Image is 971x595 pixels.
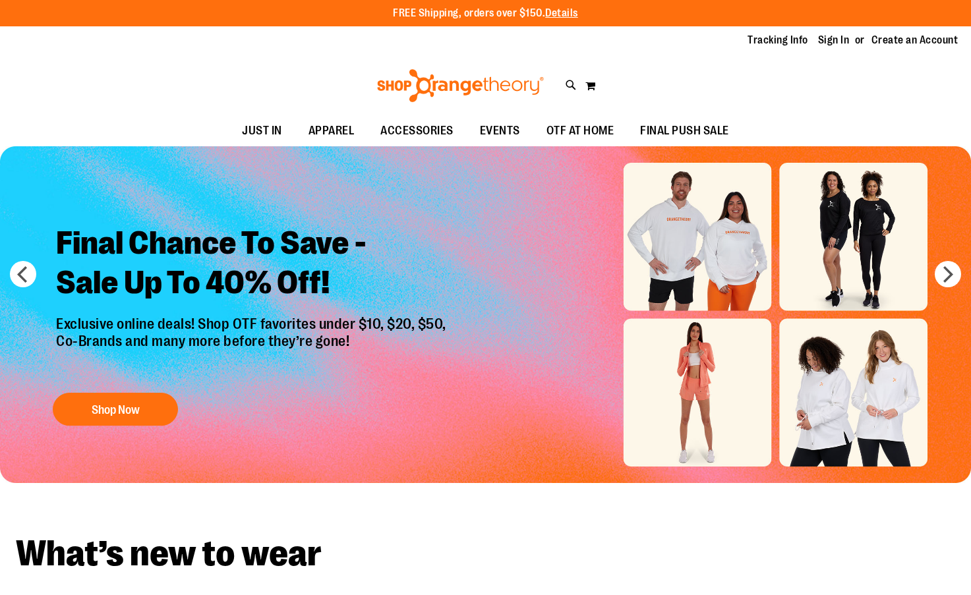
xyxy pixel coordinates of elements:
span: EVENTS [480,116,520,146]
button: prev [10,261,36,287]
span: OTF AT HOME [546,116,614,146]
span: ACCESSORIES [380,116,454,146]
img: Shop Orangetheory [375,69,546,102]
button: next [935,261,961,287]
p: FREE Shipping, orders over $150. [393,6,578,21]
h2: What’s new to wear [16,536,955,572]
a: FINAL PUSH SALE [627,116,742,146]
span: APPAREL [309,116,355,146]
a: Sign In [818,33,850,47]
span: JUST IN [242,116,282,146]
a: Tracking Info [748,33,808,47]
p: Exclusive online deals! Shop OTF favorites under $10, $20, $50, Co-Brands and many more before th... [46,316,459,380]
h2: Final Chance To Save - Sale Up To 40% Off! [46,213,459,316]
a: ACCESSORIES [367,116,467,146]
a: Create an Account [871,33,958,47]
a: JUST IN [229,116,295,146]
a: APPAREL [295,116,368,146]
a: Final Chance To Save -Sale Up To 40% Off! Exclusive online deals! Shop OTF favorites under $10, $... [46,213,459,433]
button: Shop Now [53,393,178,426]
span: FINAL PUSH SALE [640,116,729,146]
a: OTF AT HOME [533,116,628,146]
a: EVENTS [467,116,533,146]
a: Details [545,7,578,19]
